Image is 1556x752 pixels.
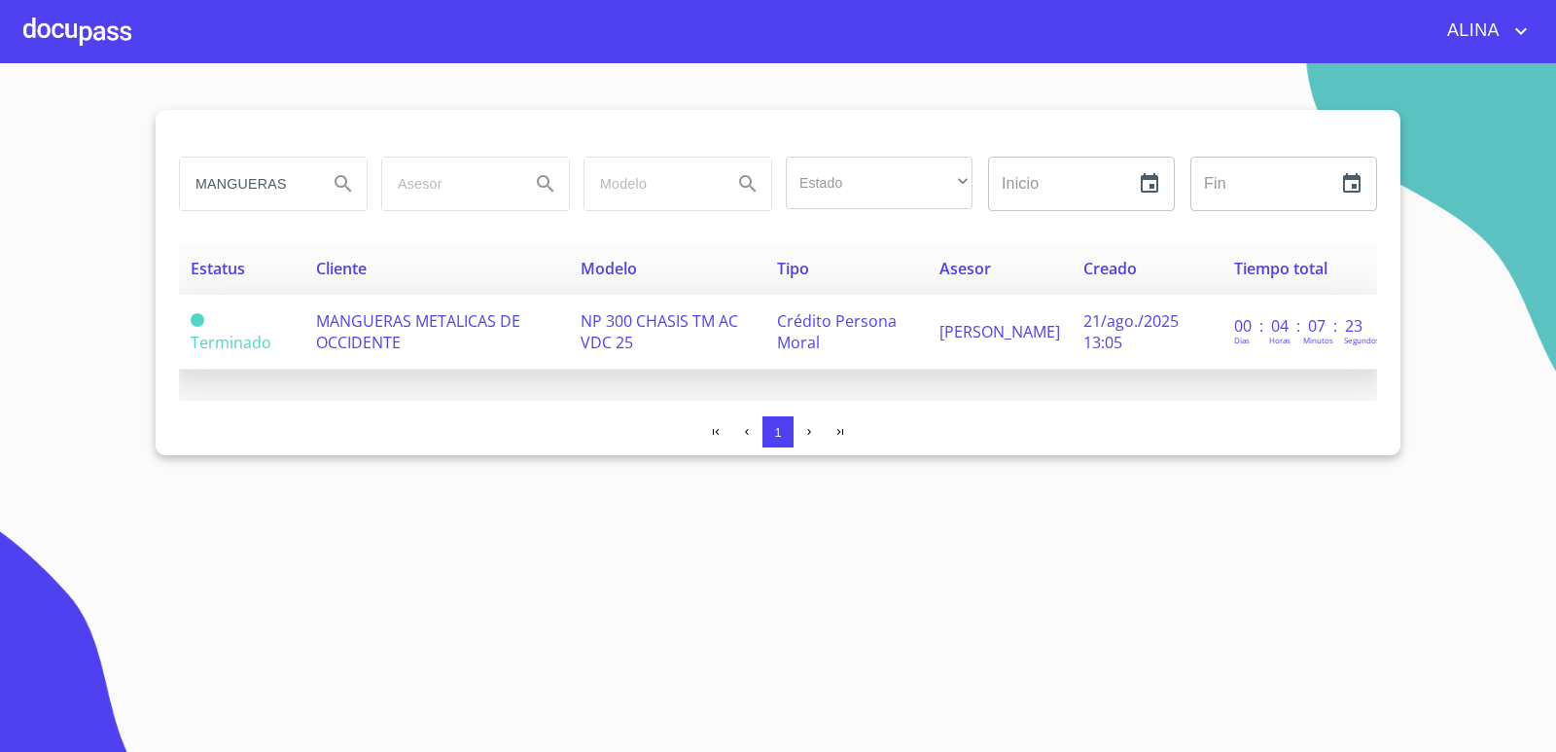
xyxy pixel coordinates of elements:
button: Search [522,161,569,207]
span: Terminado [191,313,204,327]
input: search [584,158,717,210]
div: ​ [786,157,972,209]
span: Cliente [316,258,367,279]
span: Creado [1083,258,1137,279]
button: account of current user [1432,16,1533,47]
span: ALINA [1432,16,1509,47]
button: Search [320,161,367,207]
p: Dias [1234,335,1250,345]
span: Modelo [581,258,637,279]
p: 00 : 04 : 07 : 23 [1234,315,1365,337]
span: Tipo [777,258,809,279]
span: MANGUERAS METALICAS DE OCCIDENTE [316,310,520,353]
button: 1 [762,416,794,448]
span: Asesor [939,258,991,279]
span: [PERSON_NAME] [939,321,1060,342]
input: search [382,158,514,210]
span: 21/ago./2025 13:05 [1083,310,1179,353]
span: Tiempo total [1234,258,1327,279]
p: Horas [1269,335,1291,345]
span: 1 [774,425,781,440]
span: NP 300 CHASIS TM AC VDC 25 [581,310,738,353]
p: Minutos [1303,335,1333,345]
p: Segundos [1344,335,1380,345]
span: Estatus [191,258,245,279]
span: Terminado [191,332,271,353]
span: Crédito Persona Moral [777,310,897,353]
button: Search [725,161,771,207]
input: search [180,158,312,210]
